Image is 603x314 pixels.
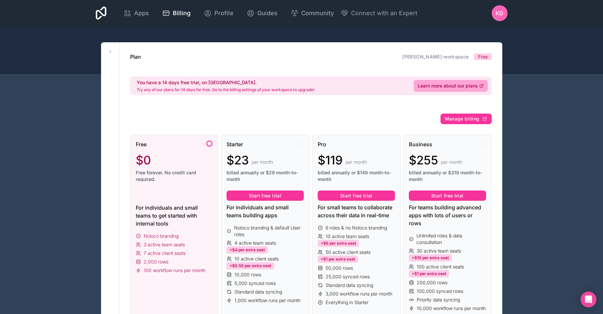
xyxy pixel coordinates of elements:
[227,246,268,254] div: +$4 per extra seat
[326,291,392,297] span: 3,000 workflow runs per month
[118,6,154,20] a: Apps
[227,191,304,201] button: Start free trial
[285,6,339,20] a: Community
[326,273,370,280] span: 25,000 synced rows
[173,9,191,18] span: Billing
[134,9,149,18] span: Apps
[417,279,447,286] span: 200,000 rows
[441,159,462,165] span: per month
[214,9,233,18] span: Profile
[326,299,369,306] span: Everything in Starter
[409,203,486,227] div: For teams building advanced apps with lots of users or rows
[227,262,274,269] div: +$0.50 per extra seat
[326,282,373,289] span: Standard data syncing
[409,254,452,262] div: +$10 per extra seat
[326,249,371,256] span: 50 active client seats
[301,9,334,18] span: Community
[409,169,486,183] span: billed annually or $319 month-to-month
[144,250,186,257] span: 7 active client seats
[318,191,395,201] button: Start free trial
[234,256,279,262] span: 10 active client seats
[417,288,463,295] span: 100,000 synced rows
[234,280,276,287] span: 5,000 synced rows
[137,87,314,92] p: Try any of our plans for 14 days for free. Go to the billing settings of your workspace to upgrade!
[157,6,196,20] a: Billing
[581,292,596,307] div: Open Intercom Messenger
[227,140,243,148] span: Starter
[417,248,461,254] span: 30 active team seats
[414,80,488,92] a: Learn more about our plans
[234,271,261,278] span: 10,000 rows
[345,159,367,165] span: per month
[137,79,314,86] h2: You have a 14 days free trial, on [GEOGRAPHIC_DATA].
[136,154,151,167] span: $0
[409,191,486,201] button: Start free trial
[318,140,326,148] span: Pro
[130,53,141,61] h1: Plan
[198,6,239,20] a: Profile
[136,169,213,183] span: Free forever. No credit card required.
[234,225,304,238] span: Noloco branding & default User roles
[318,240,359,247] div: +$6 per extra seat
[318,154,343,167] span: $119
[234,289,282,295] span: Standard data syncing
[326,265,353,271] span: 50,000 rows
[144,233,179,239] span: Noloco branding
[409,154,438,167] span: $255
[234,297,301,304] span: 1,000 workflow runs per month
[318,256,358,263] div: +$1 per extra seat
[402,54,469,59] a: [PERSON_NAME]-workspace
[416,232,486,246] span: Unlimited roles & data consultation
[417,297,460,303] span: Priority data syncing
[144,267,205,274] span: 100 workflow runs per month
[417,305,486,312] span: 10,000 workflow runs per month
[417,263,464,270] span: 100 active client seats
[478,53,488,60] span: Free
[227,203,304,219] div: For individuals and small teams building apps
[318,169,395,183] span: billed annually or $149 month-to-month
[227,169,304,183] span: billed annually or $29 month-to-month
[326,225,387,231] span: 6 roles & no Noloco branding
[441,114,492,124] button: Manage billing
[496,9,503,17] span: KD
[234,240,276,246] span: 4 active team seats
[136,204,213,227] div: For individuals and small teams to get started with internal tools
[227,154,249,167] span: $23
[409,270,449,277] div: +$1 per extra seat
[241,6,283,20] a: Guides
[318,203,395,219] div: For small teams to collaborate across their data in real-time
[409,140,432,148] span: Business
[340,9,417,18] button: Connect with an Expert
[136,140,147,148] span: Free
[326,233,369,240] span: 10 active team seats
[418,83,478,89] span: Learn more about our plans
[257,9,277,18] span: Guides
[252,159,273,165] span: per month
[445,116,479,122] span: Manage billing
[144,241,185,248] span: 3 active team seats
[144,259,168,265] span: 2,000 rows
[351,9,417,18] span: Connect with an Expert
